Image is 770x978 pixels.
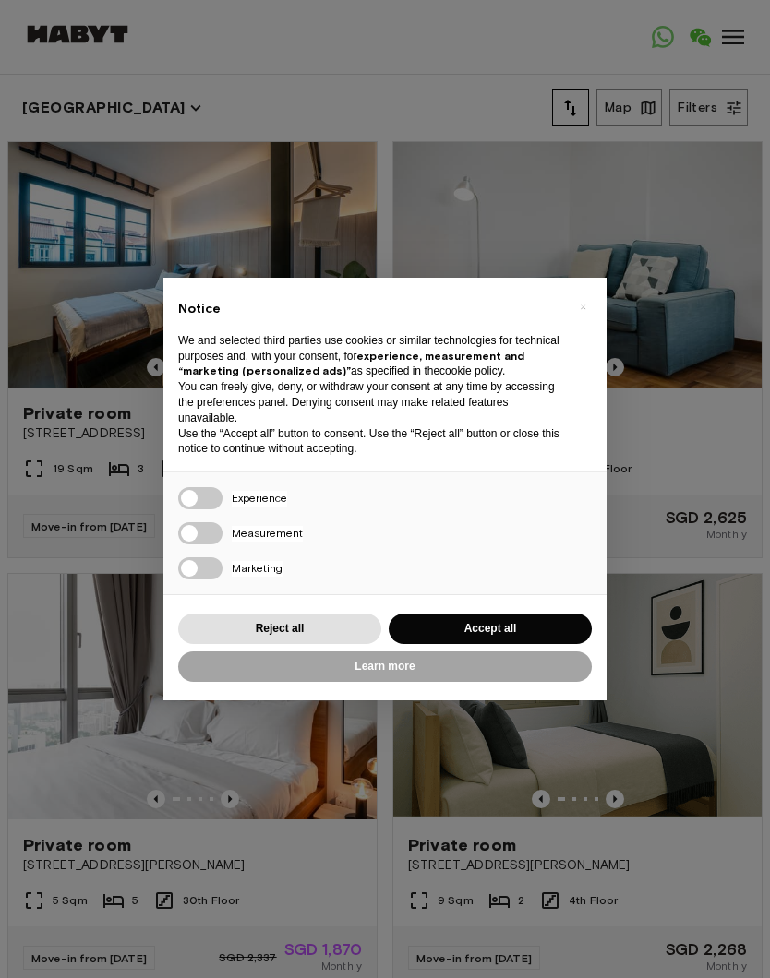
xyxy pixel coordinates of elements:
[178,614,381,644] button: Reject all
[178,300,562,318] h2: Notice
[178,379,562,425] p: You can freely give, deny, or withdraw your consent at any time by accessing the preferences pane...
[178,333,562,379] p: We and selected third parties use cookies or similar technologies for technical purposes and, wit...
[580,296,586,318] span: ×
[178,426,562,458] p: Use the “Accept all” button to consent. Use the “Reject all” button or close this notice to conti...
[232,526,303,542] span: Measurement
[232,561,283,577] span: Marketing
[568,292,597,322] button: Close this notice
[232,491,287,507] span: Experience
[178,349,524,378] strong: experience, measurement and “marketing (personalized ads)”
[389,614,592,644] button: Accept all
[178,651,592,682] button: Learn more
[439,364,502,377] a: cookie policy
